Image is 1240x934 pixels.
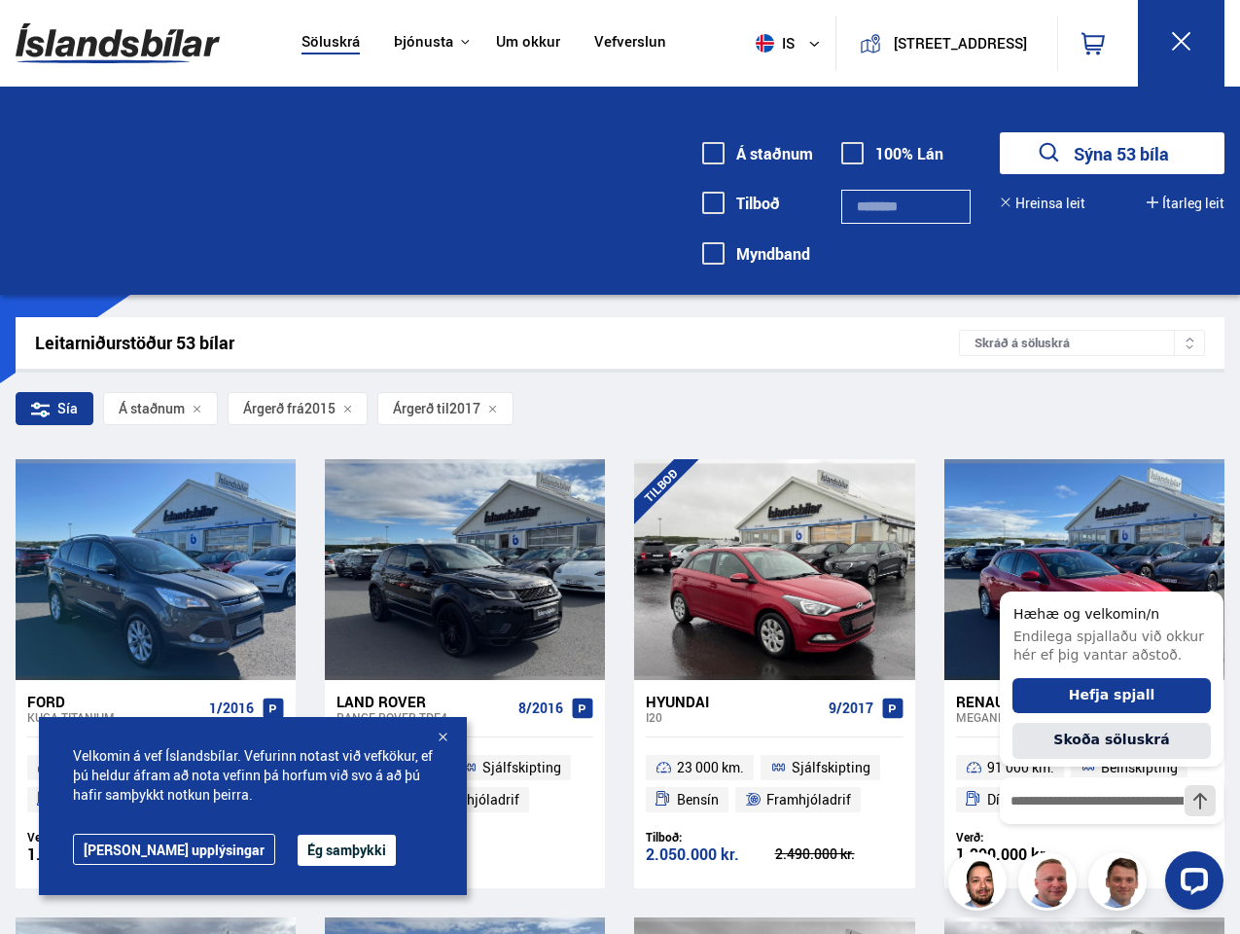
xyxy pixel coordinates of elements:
[677,756,744,779] span: 23 000 km.
[956,846,1084,863] div: 1.290.000 kr.
[702,195,780,212] label: Tilboð
[766,788,851,811] span: Framhjóladrif
[634,680,914,888] a: Hyundai i20 9/2017 23 000 km. Sjálfskipting Bensín Framhjóladrif Tilboð: 2.050.000 kr. 2.490.000 kr.
[956,710,1130,724] div: Megane
[27,846,156,863] div: 1.990.000 kr.
[956,693,1130,710] div: Renault
[748,15,835,72] button: is
[16,12,220,75] img: G0Ugv5HjCgRt.svg
[73,834,275,865] a: [PERSON_NAME] upplýsingar
[951,855,1010,914] img: nhp88E3Fdnt1Opn2.png
[646,830,774,844] div: Tilboð:
[298,835,396,866] button: Ég samþykki
[594,33,666,54] a: Vefverslun
[119,401,185,416] span: Á staðnum
[984,556,1231,925] iframe: LiveChat chat widget
[847,16,1045,71] a: [STREET_ADDRESS]
[27,710,201,724] div: Kuga TITANIUM
[209,700,254,716] span: 1/2016
[337,693,511,710] div: Land Rover
[959,330,1205,356] div: Skráð á söluskrá
[16,392,93,425] div: Sía
[677,788,719,811] span: Bensín
[394,33,453,52] button: Þjónusta
[702,145,813,162] label: Á staðnum
[748,34,797,53] span: is
[449,401,480,416] span: 2017
[35,333,959,353] div: Leitarniðurstöður 53 bílar
[756,34,774,53] img: svg+xml;base64,PHN2ZyB4bWxucz0iaHR0cDovL3d3dy53My5vcmcvMjAwMC9zdmciIHdpZHRoPSI1MTIiIGhlaWdodD0iNT...
[443,788,519,811] span: Fjórhjóladrif
[829,700,873,716] span: 9/2017
[393,401,449,416] span: Árgerð til
[325,680,605,888] a: Land Rover Range Rover TDE4 8/2016 67 000 km. Sjálfskipting Dísil Fjórhjóladrif Verð: 3.590.000 kr.
[944,680,1224,888] a: Renault Megane 6/2016 91 000 km. Beinskipting Dísil Framhjóladrif Verð: 1.290.000 kr.
[482,756,561,779] span: Sjálfskipting
[16,680,296,888] a: Ford Kuga TITANIUM 1/2016 154 000 km. Sjálfskipting Dísil Fjórhjóladrif Verð: 1.990.000 kr.
[518,700,563,716] span: 8/2016
[496,33,560,54] a: Um okkur
[702,245,810,263] label: Myndband
[73,746,433,805] span: Velkomin á vef Íslandsbílar. Vefurinn notast við vefkökur, ef þú heldur áfram að nota vefinn þá h...
[956,830,1084,844] div: Verð:
[243,401,304,416] span: Árgerð frá
[646,693,820,710] div: Hyundai
[1000,132,1224,174] button: Sýna 53 bíla
[646,846,774,863] div: 2.050.000 kr.
[792,756,870,779] span: Sjálfskipting
[1000,196,1085,211] button: Hreinsa leit
[27,830,156,844] div: Verð:
[775,847,903,861] div: 2.490.000 kr.
[841,145,943,162] label: 100% Lán
[889,35,1032,52] button: [STREET_ADDRESS]
[27,693,201,710] div: Ford
[1147,196,1224,211] button: Ítarleg leit
[646,710,820,724] div: i20
[304,401,336,416] span: 2015
[337,710,511,724] div: Range Rover TDE4
[301,33,360,54] a: Söluskrá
